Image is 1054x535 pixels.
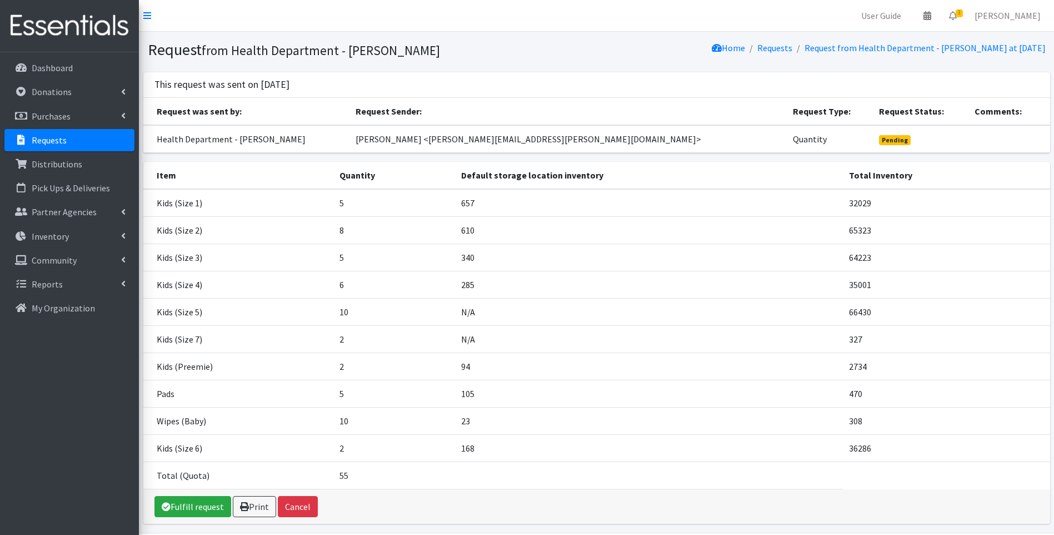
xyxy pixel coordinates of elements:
[32,182,110,194] p: Pick Ups & Deliveries
[349,98,786,125] th: Request Sender:
[143,462,333,489] td: Total (Quota)
[333,162,454,189] th: Quantity
[278,496,318,517] button: Cancel
[32,62,73,73] p: Dashboard
[842,325,1050,353] td: 327
[32,135,67,146] p: Requests
[842,271,1050,298] td: 35001
[4,201,134,223] a: Partner Agencies
[143,353,333,380] td: Kids (Preemie)
[4,297,134,319] a: My Organization
[842,434,1050,462] td: 36286
[842,407,1050,434] td: 308
[454,353,842,380] td: 94
[4,81,134,103] a: Donations
[143,216,333,244] td: Kids (Size 2)
[333,189,454,217] td: 5
[333,462,454,489] td: 55
[143,162,333,189] th: Item
[454,271,842,298] td: 285
[454,216,842,244] td: 610
[4,153,134,175] a: Distributions
[454,244,842,271] td: 340
[32,279,63,290] p: Reports
[143,271,333,298] td: Kids (Size 4)
[454,380,842,407] td: 105
[349,125,786,153] td: [PERSON_NAME] <[PERSON_NAME][EMAIL_ADDRESS][PERSON_NAME][DOMAIN_NAME]>
[842,162,1050,189] th: Total Inventory
[454,325,842,353] td: N/A
[333,380,454,407] td: 5
[143,244,333,271] td: Kids (Size 3)
[148,40,593,60] h1: Request
[333,244,454,271] td: 5
[842,353,1050,380] td: 2734
[333,271,454,298] td: 6
[143,298,333,325] td: Kids (Size 5)
[454,434,842,462] td: 168
[956,9,963,17] span: 3
[4,57,134,79] a: Dashboard
[842,189,1050,217] td: 32029
[333,353,454,380] td: 2
[32,255,77,266] p: Community
[852,4,910,27] a: User Guide
[32,303,95,314] p: My Organization
[233,496,276,517] a: Print
[143,189,333,217] td: Kids (Size 1)
[4,177,134,199] a: Pick Ups & Deliveries
[879,135,911,145] span: Pending
[154,79,289,91] h3: This request was sent on [DATE]
[32,158,82,170] p: Distributions
[4,225,134,247] a: Inventory
[202,42,440,58] small: from Health Department - [PERSON_NAME]
[842,216,1050,244] td: 65323
[966,4,1050,27] a: [PERSON_NAME]
[4,7,134,44] img: HumanEssentials
[32,231,69,242] p: Inventory
[32,206,97,217] p: Partner Agencies
[4,129,134,151] a: Requests
[4,105,134,127] a: Purchases
[940,4,966,27] a: 3
[143,125,349,153] td: Health Department - [PERSON_NAME]
[757,42,792,53] a: Requests
[32,111,71,122] p: Purchases
[786,125,873,153] td: Quantity
[143,380,333,407] td: Pads
[786,98,873,125] th: Request Type:
[968,98,1050,125] th: Comments:
[143,325,333,353] td: Kids (Size 7)
[333,325,454,353] td: 2
[712,42,745,53] a: Home
[454,298,842,325] td: N/A
[872,98,968,125] th: Request Status:
[333,298,454,325] td: 10
[454,162,842,189] th: Default storage location inventory
[333,216,454,244] td: 8
[454,407,842,434] td: 23
[333,407,454,434] td: 10
[32,86,72,97] p: Donations
[143,98,349,125] th: Request was sent by:
[454,189,842,217] td: 657
[4,273,134,295] a: Reports
[143,407,333,434] td: Wipes (Baby)
[4,249,134,271] a: Community
[842,298,1050,325] td: 66430
[154,496,231,517] a: Fulfill request
[143,434,333,462] td: Kids (Size 6)
[842,380,1050,407] td: 470
[333,434,454,462] td: 2
[842,244,1050,271] td: 64223
[805,42,1046,53] a: Request from Health Department - [PERSON_NAME] at [DATE]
